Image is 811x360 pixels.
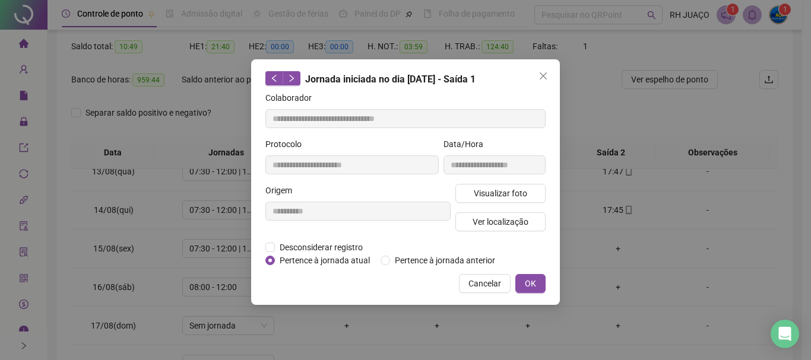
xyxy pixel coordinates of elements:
span: Pertence à jornada atual [275,254,375,267]
span: Visualizar foto [474,187,527,200]
label: Protocolo [265,138,309,151]
div: Jornada iniciada no dia [DATE] - Saída 1 [265,71,546,87]
span: OK [525,277,536,290]
button: Ver localização [455,212,546,231]
button: Close [534,66,553,85]
span: Pertence à jornada anterior [390,254,500,267]
span: Cancelar [468,277,501,290]
button: right [283,71,300,85]
span: left [270,74,278,82]
button: Visualizar foto [455,184,546,203]
button: left [265,71,283,85]
label: Colaborador [265,91,319,104]
span: right [287,74,296,82]
span: Ver localização [473,215,528,228]
span: close [538,71,548,81]
button: OK [515,274,546,293]
span: Desconsiderar registro [275,241,368,254]
label: Origem [265,184,300,197]
div: Open Intercom Messenger [771,320,799,348]
button: Cancelar [459,274,511,293]
label: Data/Hora [443,138,491,151]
